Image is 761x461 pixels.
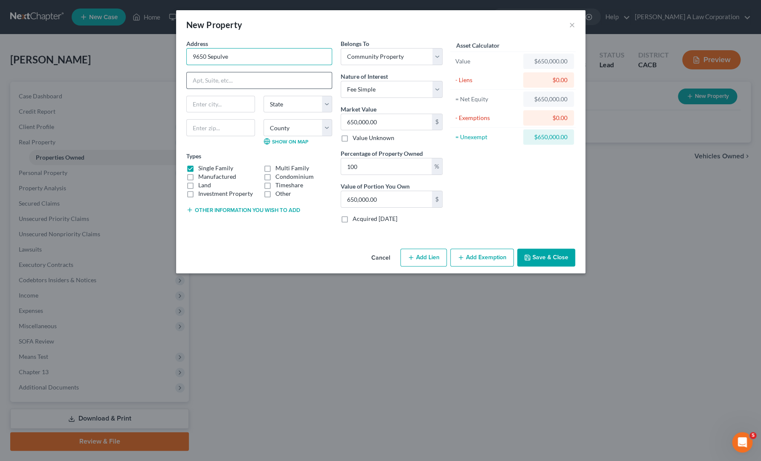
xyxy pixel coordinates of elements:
label: Land [198,181,211,189]
label: Asset Calculator [456,41,500,50]
button: Save & Close [517,249,575,266]
div: $ [432,191,442,207]
input: 0.00 [341,114,432,130]
label: Single Family [198,164,233,172]
label: Manufactured [198,172,236,181]
label: Other [275,189,291,198]
a: Show on Map [263,138,308,145]
label: Condominium [275,172,314,181]
label: Nature of Interest [341,72,388,81]
span: Belongs To [341,40,369,47]
div: - Exemptions [455,114,520,122]
div: $650,000.00 [530,57,567,66]
input: Enter zip... [186,119,255,136]
input: Enter address... [187,49,332,65]
label: Percentage of Property Owned [341,149,423,158]
label: Timeshare [275,181,303,189]
label: Multi Family [275,164,309,172]
button: × [569,20,575,30]
div: $ [432,114,442,130]
div: - Liens [455,76,520,84]
input: Apt, Suite, etc... [187,72,332,89]
button: Cancel [365,249,397,266]
div: = Unexempt [455,133,520,141]
div: = Net Equity [455,95,520,103]
div: $650,000.00 [530,133,567,141]
label: Value Unknown [353,134,394,142]
label: Acquired [DATE] [353,215,397,223]
label: Investment Property [198,189,253,198]
label: Types [186,152,201,160]
div: $0.00 [530,76,567,84]
div: $0.00 [530,114,567,122]
div: New Property [186,19,243,31]
label: Market Value [341,105,376,114]
input: Enter city... [187,96,255,112]
input: 0.00 [341,158,431,175]
input: 0.00 [341,191,432,207]
div: Value [455,57,520,66]
div: % [431,158,442,175]
iframe: Intercom live chat [732,432,752,452]
div: $650,000.00 [530,95,567,103]
span: 5 [749,432,756,439]
button: Add Exemption [450,249,514,266]
button: Other information you wish to add [186,206,300,213]
label: Value of Portion You Own [341,182,410,191]
span: Address [186,40,208,47]
button: Add Lien [400,249,447,266]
